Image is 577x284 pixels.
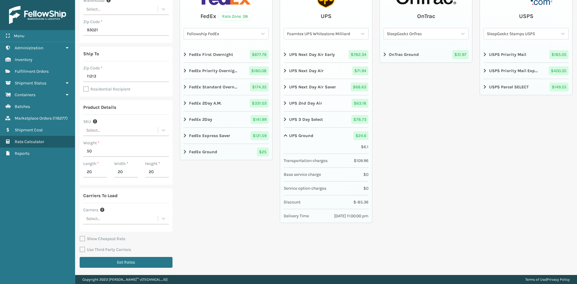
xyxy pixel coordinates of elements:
span: $ 400.35 [549,66,569,75]
strong: UPS 3 Day Select [289,116,323,123]
span: Transportation charges [284,157,328,164]
span: $ 185.05 [549,50,569,59]
span: Shipment Cost [15,127,43,133]
div: Select... [86,215,100,222]
strong: FedEx 2Day A.M. [189,100,221,106]
span: Fulfillment Orders [15,69,49,74]
span: $ 63.18 [352,99,368,108]
span: $ 149.55 [550,83,569,91]
label: Zip Code [83,65,102,71]
span: $ 782.34 [349,50,368,59]
strong: UPS Next Day Air Saver [289,84,336,90]
label: Zip Code [83,19,102,25]
img: logo [9,6,66,24]
div: UPS [321,12,331,21]
label: Length [83,160,99,167]
div: Select... [86,127,100,133]
label: Width [114,160,128,167]
div: OnTrac [417,12,435,21]
div: SleepGeekz OnTrac [387,31,458,37]
div: Ship To [83,50,99,57]
strong: FedEx 2Day [189,116,212,123]
a: Privacy Policy [547,277,570,282]
button: Get Rates [80,257,172,268]
span: $ 121.59 [251,131,269,140]
span: $ 109.96 [354,157,368,164]
span: $ 68.63 [351,83,368,91]
span: $ 78.73 [351,115,368,124]
span: Batches [15,104,30,109]
strong: FedEx First Overnight [189,51,233,58]
label: SKU [83,118,91,125]
strong: USPS Priority Mail [489,51,526,58]
strong: UPS 2nd Day Air [289,100,322,106]
span: Containers [15,92,35,97]
span: Delivery Time [284,213,309,219]
span: Marketplace Orders [15,116,52,121]
strong: UPS Next Day Air [289,68,324,74]
span: Service option charges [284,185,326,191]
span: $ 25 [257,148,269,156]
div: Foamtex UPS Whitestone Milliard [287,31,358,37]
span: $ 331.03 [250,99,269,108]
span: $ 0 [363,185,368,191]
span: $ 180.08 [249,66,269,75]
div: Fellowship FedEx [187,31,258,37]
span: Base service charge [284,171,321,178]
label: Carriers [83,207,98,213]
label: Weight [83,140,99,146]
strong: USPS Priority Mail Express [489,68,538,74]
span: $ 6.1 [361,144,368,150]
div: | [525,275,570,284]
strong: USPS Parcel SELECT [489,84,529,90]
label: Show Cheapest Rate [80,236,125,241]
span: $ 31.97 [452,50,469,59]
div: Carriers To Load [83,192,118,199]
p: Copyright 2023 [PERSON_NAME]™ v [TECHNICAL_ID] [82,275,167,284]
strong: UPS Next Day Air Early [289,51,335,58]
span: $ 174.35 [250,83,269,91]
span: Discount [284,199,301,205]
span: 08 [243,13,248,20]
div: Select... [86,6,100,12]
span: $ 71.94 [352,66,368,75]
span: Inventory [15,57,32,62]
span: Rate Calculator [15,139,44,144]
span: Reports [15,151,29,156]
strong: FedEx Express Saver [189,133,230,139]
label: Residential Recipient [83,87,130,92]
strong: UPS Ground [289,133,313,139]
span: Menu [14,33,24,38]
div: SleepGeekz Stamps USPS [487,31,558,37]
span: ( 116277 ) [53,116,68,121]
span: $ 0 [363,171,368,178]
span: $ 24.6 [353,131,368,140]
span: $ 677.76 [250,50,269,59]
div: FedEx [200,12,216,21]
span: Rate Zone [222,13,241,20]
span: Administration [15,45,43,50]
strong: OnTrac Ground [389,51,419,58]
span: [DATE] 11:00:00 pm [334,213,368,219]
a: Terms of Use [525,277,546,282]
strong: FedEx Ground [189,149,217,155]
label: Height [145,160,160,167]
label: Use Third Party Carriers [80,247,131,252]
span: Shipment Status [15,81,46,86]
strong: FedEx Priority Overnight [189,68,238,74]
span: $ -85.36 [353,199,368,205]
div: Product Details [83,104,116,111]
span: $ 141.99 [251,115,269,124]
strong: FedEx Standard Overnight [189,84,238,90]
div: USPS [519,12,533,21]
